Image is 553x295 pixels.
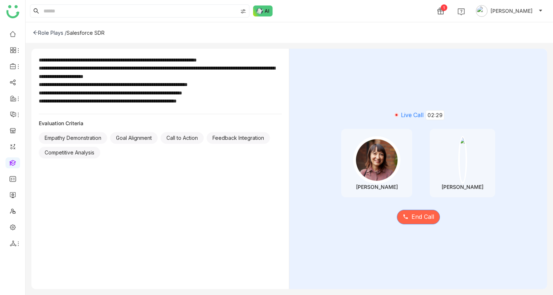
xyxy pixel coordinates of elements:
[353,136,400,184] img: female-person.png
[6,5,19,18] img: logo
[474,5,544,17] button: [PERSON_NAME]
[67,30,105,36] div: Salesforce SDR
[458,136,467,184] img: 684a9d79de261c4b36a3e13b
[253,5,273,16] img: ask-buddy-normal.svg
[392,111,401,119] img: live
[476,5,488,17] img: avatar
[490,7,533,15] span: [PERSON_NAME]
[441,4,447,11] div: 1
[301,110,536,120] div: Live Call
[207,132,270,144] div: Feedback Integration
[397,210,440,224] button: End Call
[240,8,246,14] img: search-type.svg
[458,8,465,15] img: help.svg
[39,147,100,158] div: Competitive Analysis
[356,184,398,190] div: [PERSON_NAME]
[441,184,484,190] div: [PERSON_NAME]
[411,212,434,221] span: End Call
[39,120,282,126] div: Evaluation Criteria
[426,110,444,120] span: 02:29
[39,132,107,144] div: Empathy Demonstration
[110,132,158,144] div: Goal Alignment
[161,132,204,144] div: Call to Action
[33,30,67,36] div: Role Plays /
